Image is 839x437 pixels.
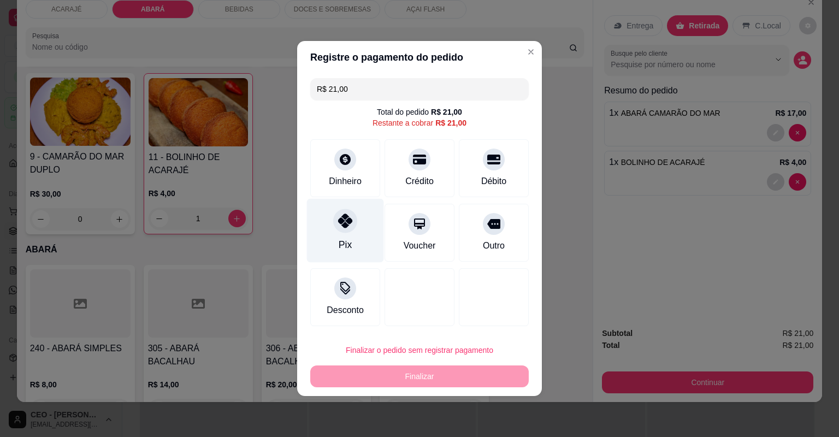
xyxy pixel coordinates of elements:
[297,41,542,74] header: Registre o pagamento do pedido
[483,239,505,252] div: Outro
[481,175,506,188] div: Débito
[310,339,529,361] button: Finalizar o pedido sem registrar pagamento
[373,117,466,128] div: Restante a cobrar
[435,117,466,128] div: R$ 21,00
[317,78,522,100] input: Ex.: hambúrguer de cordeiro
[404,239,436,252] div: Voucher
[327,304,364,317] div: Desconto
[339,238,352,252] div: Pix
[522,43,540,61] button: Close
[377,107,462,117] div: Total do pedido
[405,175,434,188] div: Crédito
[431,107,462,117] div: R$ 21,00
[329,175,362,188] div: Dinheiro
